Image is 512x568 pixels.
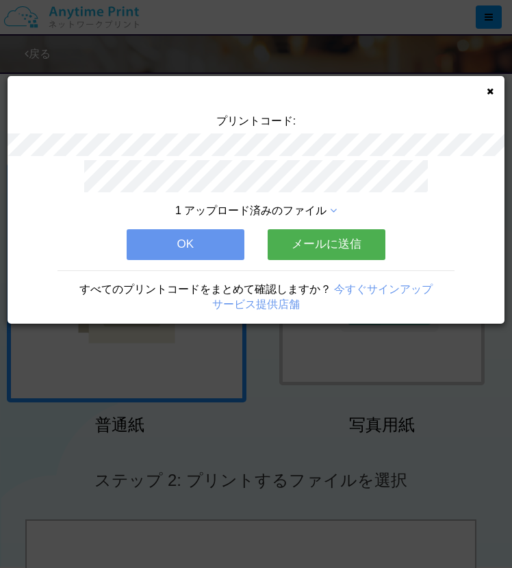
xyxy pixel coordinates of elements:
span: プリントコード: [216,115,296,127]
a: サービス提供店舗 [212,298,300,310]
button: メールに送信 [268,229,385,259]
span: すべてのプリントコードをまとめて確認しますか？ [79,283,331,295]
a: 今すぐサインアップ [334,283,433,295]
span: 1 アップロード済みのファイル [175,205,327,216]
button: OK [127,229,244,259]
